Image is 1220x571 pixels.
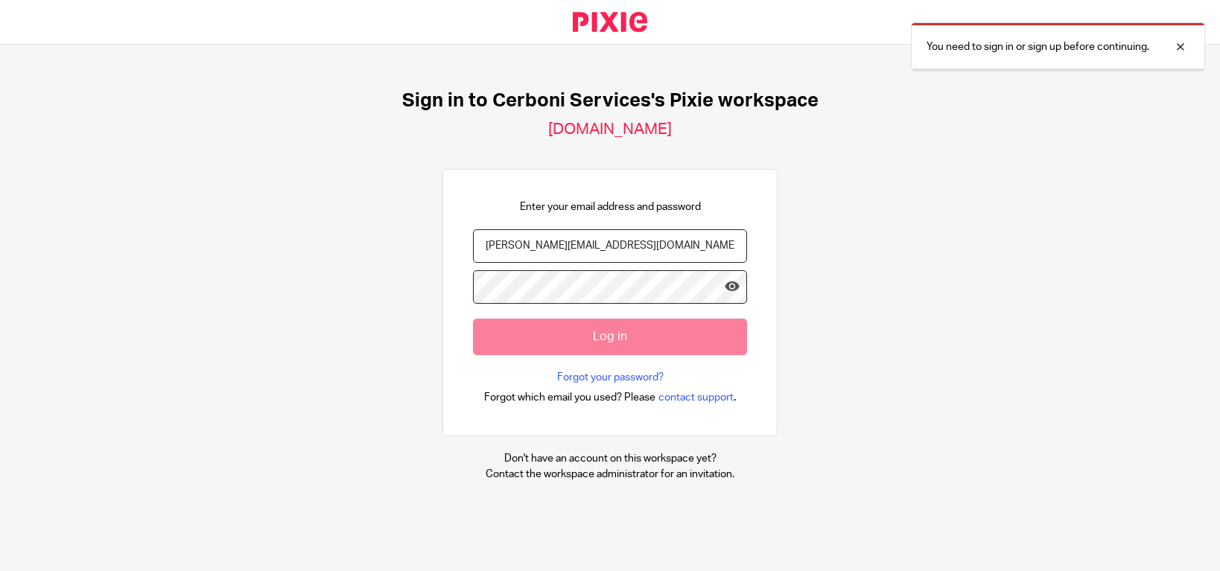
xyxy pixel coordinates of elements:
[484,390,655,405] span: Forgot which email you used? Please
[473,229,747,263] input: name@example.com
[548,120,672,139] h2: [DOMAIN_NAME]
[520,200,701,214] p: Enter your email address and password
[473,319,747,355] input: Log in
[486,451,734,466] p: Don't have an account on this workspace yet?
[402,89,819,112] h1: Sign in to Cerboni Services's Pixie workspace
[658,390,734,405] span: contact support
[486,467,734,482] p: Contact the workspace administrator for an invitation.
[484,389,737,406] div: .
[927,39,1149,54] p: You need to sign in or sign up before continuing.
[557,370,664,385] a: Forgot your password?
